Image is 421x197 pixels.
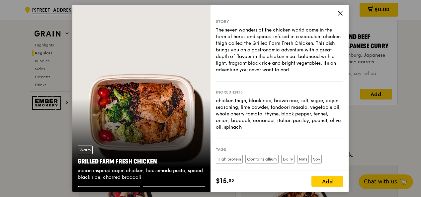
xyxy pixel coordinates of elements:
div: The seven wonders of the chicken world come in the form of herbs and spices, infused in a succule... [216,27,343,73]
label: Nuts [297,155,309,164]
label: Dairy [281,155,295,164]
div: Grilled Farm Fresh Chicken [78,157,205,166]
div: Warm [78,146,93,154]
label: Contains allium [245,155,279,164]
label: Soy [311,155,322,164]
span: $15. [216,176,229,186]
div: chicken thigh, black rice, brown rice, salt, sugar, cajun seasoning, lime powder, tandoori masala... [216,98,343,131]
div: Add [311,176,343,187]
div: Ingredients [216,90,343,95]
div: indian inspired cajun chicken, housemade pesto, spiced black rice, charred broccoli [78,167,205,181]
span: 00 [229,178,234,183]
label: High protein [216,155,243,164]
div: Story [216,19,343,24]
div: Tags [216,147,343,152]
